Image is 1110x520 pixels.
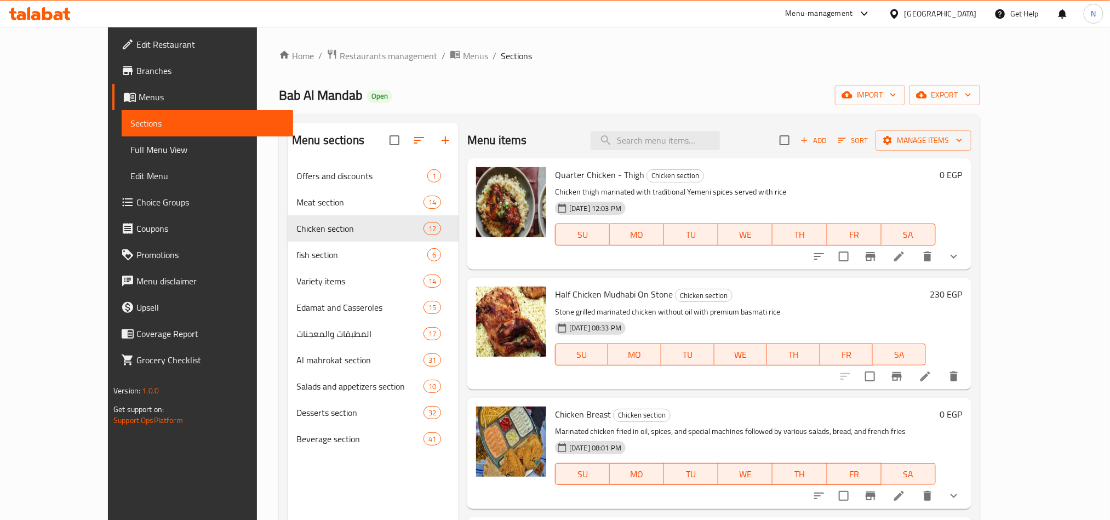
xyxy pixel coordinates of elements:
[279,49,980,63] nav: breadcrumb
[613,409,671,422] div: Chicken section
[122,163,293,189] a: Edit Menu
[112,321,293,347] a: Coverage Report
[424,302,440,313] span: 15
[112,189,293,215] a: Choice Groups
[796,132,831,149] button: Add
[288,163,459,189] div: Offers and discounts1
[340,49,437,62] span: Restaurants management
[610,463,664,485] button: MO
[130,143,284,156] span: Full Menu View
[288,215,459,242] div: Chicken section12
[432,127,459,153] button: Add section
[940,407,963,422] h6: 0 EGP
[288,347,459,373] div: Al mahrokat section31
[424,222,441,235] div: items
[608,344,661,365] button: MO
[136,222,284,235] span: Coupons
[832,466,877,482] span: FR
[296,432,424,445] div: Beverage section
[892,489,906,502] a: Edit menu item
[555,425,936,438] p: Marinated chicken fried in oil, spices, and special machines followed by various salads, bread, a...
[424,353,441,367] div: items
[909,85,980,105] button: export
[565,203,626,214] span: [DATE] 12:03 PM
[122,110,293,136] a: Sections
[565,323,626,333] span: [DATE] 08:33 PM
[892,250,906,263] a: Edit menu item
[424,408,440,418] span: 32
[428,250,440,260] span: 6
[424,432,441,445] div: items
[1091,8,1096,20] span: N
[427,248,441,261] div: items
[859,365,882,388] span: Select to update
[424,276,440,287] span: 14
[122,136,293,163] a: Full Menu View
[476,287,546,357] img: Half Chicken Mudhabi On Stone
[555,224,610,245] button: SU
[424,327,441,340] div: items
[296,380,424,393] div: Salads and appetizers section
[424,224,440,234] span: 12
[877,347,922,363] span: SA
[296,248,427,261] div: fish section
[876,130,971,151] button: Manage items
[427,169,441,182] div: items
[136,327,284,340] span: Coverage Report
[555,463,610,485] button: SU
[113,384,140,398] span: Version:
[941,363,967,390] button: delete
[136,275,284,288] span: Menu disclaimer
[296,275,424,288] span: Variety items
[718,463,773,485] button: WE
[296,196,424,209] span: Meat section
[424,380,441,393] div: items
[501,49,532,62] span: Sections
[288,373,459,399] div: Salads and appetizers section10
[424,196,441,209] div: items
[136,196,284,209] span: Choice Groups
[112,84,293,110] a: Menus
[288,399,459,426] div: Desserts section32
[424,434,440,444] span: 41
[647,169,703,182] span: Chicken section
[777,466,822,482] span: TH
[424,406,441,419] div: items
[136,38,284,51] span: Edit Restaurant
[947,489,960,502] svg: Show Choices
[835,85,905,105] button: import
[112,347,293,373] a: Grocery Checklist
[288,426,459,452] div: Beverage section41
[905,8,977,20] div: [GEOGRAPHIC_DATA]
[130,117,284,130] span: Sections
[136,353,284,367] span: Grocery Checklist
[773,129,796,152] span: Select section
[296,353,424,367] div: Al mahrokat section
[424,301,441,314] div: items
[463,49,488,62] span: Menus
[947,250,960,263] svg: Show Choices
[773,463,827,485] button: TH
[112,294,293,321] a: Upsell
[799,134,828,147] span: Add
[930,287,963,302] h6: 230 EGP
[113,402,164,416] span: Get support on:
[555,185,936,199] p: Chicken thigh marinated with traditional Yemeni spices served with rice
[406,127,432,153] span: Sort sections
[112,58,293,84] a: Branches
[327,49,437,63] a: Restaurants management
[288,321,459,347] div: المطبقات والمعجنات17
[428,171,440,181] span: 1
[296,301,424,314] span: Edamat and Casseroles
[675,289,733,302] div: Chicken section
[296,406,424,419] div: Desserts section
[613,347,657,363] span: MO
[493,49,496,62] li: /
[288,189,459,215] div: Meat section14
[296,169,427,182] div: Offers and discounts
[773,224,827,245] button: TH
[565,443,626,453] span: [DATE] 08:01 PM
[367,92,392,101] span: Open
[383,129,406,152] span: Select all sections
